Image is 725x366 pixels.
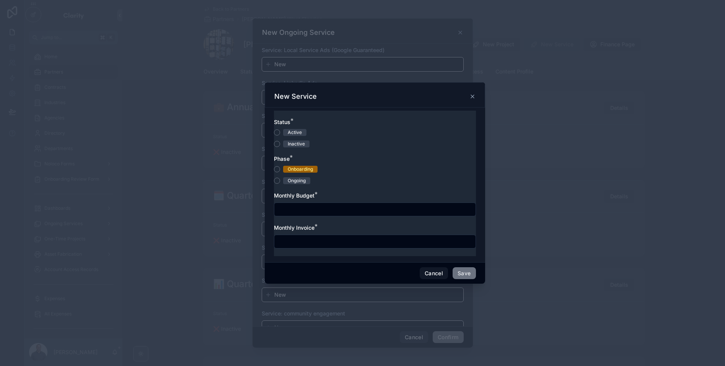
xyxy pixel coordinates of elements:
[274,192,314,199] span: Monthly Budget
[288,166,313,173] div: Onboarding
[274,92,317,101] h3: New Service
[288,177,306,184] div: Ongoing
[420,267,448,279] button: Cancel
[288,141,305,147] div: Inactive
[274,224,314,231] span: Monthly Invoice
[288,129,302,136] div: Active
[274,155,290,162] span: Phase
[453,267,476,279] button: Save
[274,119,290,125] span: Status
